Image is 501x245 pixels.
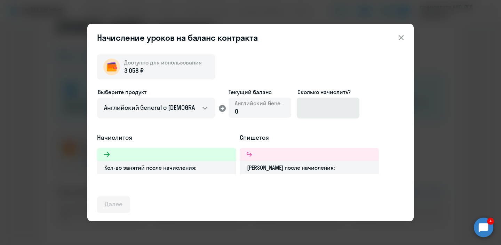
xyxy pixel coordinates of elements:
span: Английский General [235,99,285,107]
h5: Спишется [240,133,379,142]
div: Кол-во занятий после начисления: [97,161,236,174]
div: [PERSON_NAME] после начисления: [240,161,379,174]
span: Сколько начислить? [297,89,351,95]
header: Начисление уроков на баланс контракта [87,32,414,43]
img: wallet-circle.png [103,59,120,75]
span: 3 058 ₽ [124,66,144,75]
span: Текущий баланс [229,88,291,96]
span: Выберите продукт [98,89,146,95]
div: Далее [105,200,122,209]
h5: Начислится [97,133,236,142]
span: 0 [235,107,238,115]
span: Доступно для использования [124,59,202,66]
button: Далее [97,196,130,213]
